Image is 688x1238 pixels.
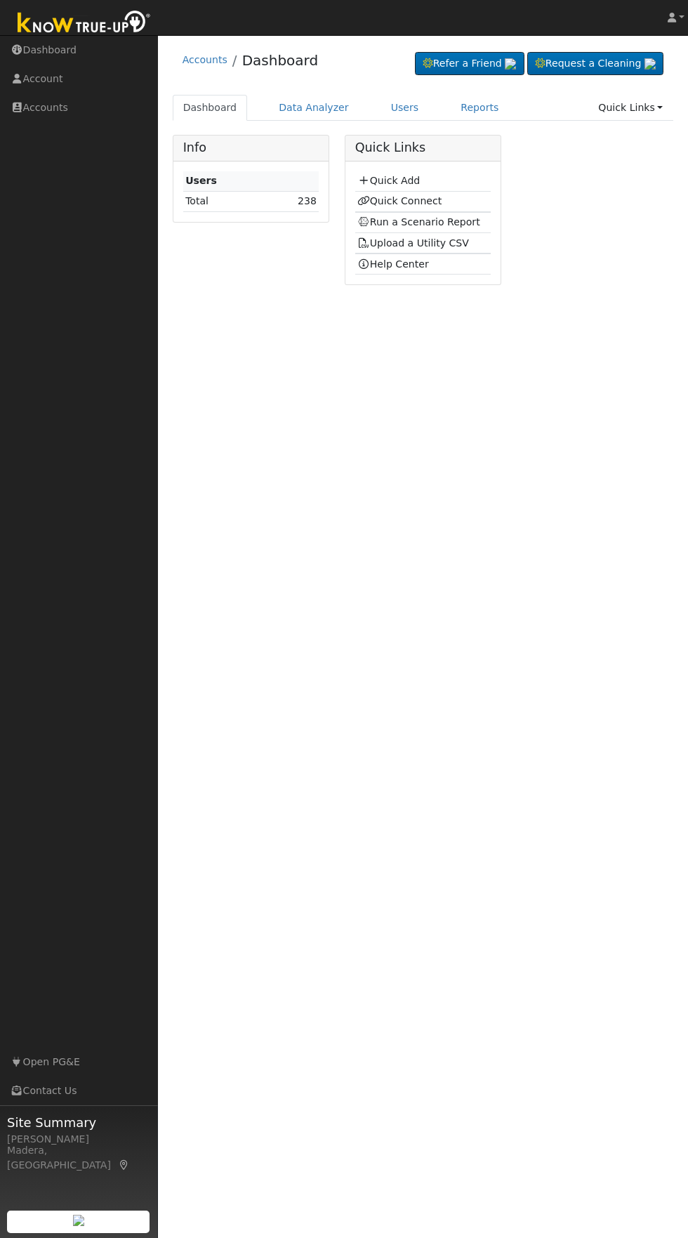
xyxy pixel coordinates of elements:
[7,1113,150,1132] span: Site Summary
[268,95,359,121] a: Data Analyzer
[242,52,319,69] a: Dashboard
[588,95,673,121] a: Quick Links
[644,58,656,70] img: retrieve
[7,1132,150,1147] div: [PERSON_NAME]
[118,1159,131,1171] a: Map
[527,52,663,76] a: Request a Cleaning
[183,54,227,65] a: Accounts
[173,95,248,121] a: Dashboard
[505,58,516,70] img: retrieve
[73,1215,84,1226] img: retrieve
[7,1143,150,1173] div: Madera, [GEOGRAPHIC_DATA]
[11,8,158,39] img: Know True-Up
[450,95,509,121] a: Reports
[381,95,430,121] a: Users
[415,52,524,76] a: Refer a Friend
